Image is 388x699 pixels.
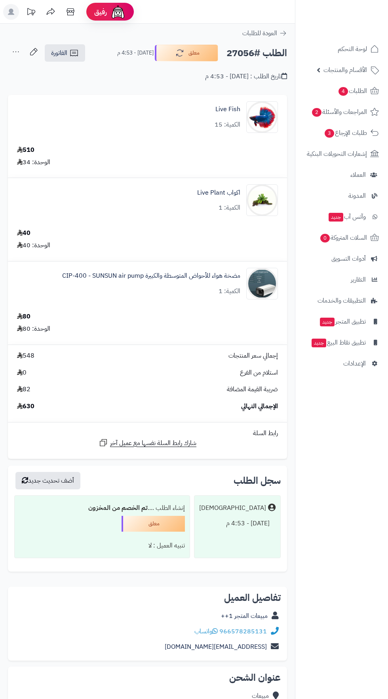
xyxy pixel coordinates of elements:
div: [DATE] - 4:53 م [199,516,276,531]
h2: الطلب #27056 [226,45,287,61]
img: 1670312342-bucephalandra-wavy-leaf-on-root-with-moss-90x90.jpg [247,184,278,216]
a: [EMAIL_ADDRESS][DOMAIN_NAME] [165,642,267,652]
a: تطبيق المتجرجديد [300,312,383,331]
span: جديد [329,213,343,222]
span: العملاء [350,169,366,180]
span: إجمالي سعر المنتجات [228,351,278,360]
img: logo-2.png [334,21,380,38]
span: الطلبات [338,85,367,97]
span: تطبيق نقاط البيع [311,337,366,348]
div: الكمية: 15 [215,120,240,129]
a: العملاء [300,165,383,184]
button: أضف تحديث جديد [15,472,80,489]
span: المراجعات والأسئلة [311,106,367,117]
div: 510 [17,146,34,155]
h3: سجل الطلب [234,476,281,485]
div: 40 [17,229,30,238]
span: التطبيقات والخدمات [318,295,366,306]
span: الفاتورة [51,48,67,58]
span: الإعدادات [343,358,366,369]
a: التقارير [300,270,383,289]
a: السلات المتروكة0 [300,228,383,247]
span: استلام من الفرع [240,368,278,377]
span: 82 [17,385,30,394]
span: 0 [17,368,27,377]
div: معلق [122,516,185,532]
span: 548 [17,351,34,360]
div: الوحدة: 34 [17,158,50,167]
a: المراجعات والأسئلة2 [300,102,383,121]
span: العودة للطلبات [242,28,277,38]
a: الإعدادات [300,354,383,373]
span: وآتس آب [328,211,366,222]
a: 966578285131 [219,627,267,636]
span: تطبيق المتجر [319,316,366,327]
span: رفيق [94,7,107,17]
div: 80 [17,312,30,321]
span: جديد [312,339,326,347]
a: وآتس آبجديد [300,207,383,226]
button: معلق [155,45,218,61]
span: 630 [17,402,34,411]
a: إشعارات التحويلات البنكية [300,144,383,163]
div: رابط السلة [11,429,284,438]
h2: عنوان الشحن [14,673,281,682]
span: طلبات الإرجاع [324,127,367,138]
a: مضخة هواء للأحواض المتوسطة والكبيرة CIP-400 - SUNSUN air pump [62,271,240,280]
b: تم الخصم من المخزون [88,503,148,513]
span: جديد [320,318,335,326]
img: 1668693416-2844004-Center-1-90x90.jpg [247,101,278,133]
a: أدوات التسويق [300,249,383,268]
a: العودة للطلبات [242,28,287,38]
a: الطلبات4 [300,81,383,100]
div: تنبيه العميل : لا [19,538,185,553]
a: لوحة التحكم [300,40,383,59]
span: التقارير [351,274,366,285]
span: شارك رابط السلة نفسها مع عميل آخر [110,439,196,448]
a: طلبات الإرجاع3 [300,123,383,142]
div: الوحدة: 40 [17,241,50,250]
a: تطبيق نقاط البيعجديد [300,333,383,352]
span: المدونة [348,190,366,201]
span: 3 [325,129,334,138]
span: 4 [339,87,348,96]
span: ضريبة القيمة المضافة [227,385,278,394]
a: اكواب Live Plant [197,188,240,197]
h2: تفاصيل العميل [14,593,281,602]
a: التطبيقات والخدمات [300,291,383,310]
a: واتساب [194,627,218,636]
a: مبيعات المتجر 1++ [221,611,268,621]
div: تاريخ الطلب : [DATE] - 4:53 م [205,72,287,81]
small: [DATE] - 4:53 م [117,49,154,57]
span: الأقسام والمنتجات [323,64,367,76]
div: الوحدة: 80 [17,324,50,333]
span: 2 [312,108,321,117]
a: الفاتورة [45,44,85,62]
div: [DEMOGRAPHIC_DATA] [199,504,266,513]
a: Live Fish [215,105,240,114]
span: 0 [320,234,330,242]
span: إشعارات التحويلات البنكية [307,148,367,159]
div: الكمية: 1 [219,203,240,212]
span: لوحة التحكم [338,44,367,55]
img: ai-face.png [110,4,126,20]
div: إنشاء الطلب .... [19,500,185,516]
a: المدونة [300,186,383,205]
a: تحديثات المنصة [21,4,41,22]
span: أدوات التسويق [331,253,366,264]
span: الإجمالي النهائي [241,402,278,411]
span: السلات المتروكة [320,232,367,243]
img: 1717788001-6416YF6IBQ6iC666RL-90x90.jpg [247,268,278,299]
a: شارك رابط السلة نفسها مع عميل آخر [99,438,196,448]
div: الكمية: 1 [219,287,240,296]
